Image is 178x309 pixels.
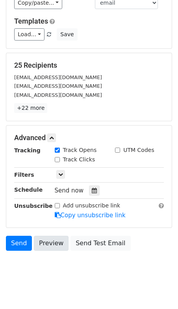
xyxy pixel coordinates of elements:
a: Preview [34,236,69,251]
label: Add unsubscribe link [63,202,121,210]
span: Send now [55,187,84,194]
a: Load... [14,28,44,41]
h5: Advanced [14,133,164,142]
strong: Filters [14,172,34,178]
strong: Tracking [14,147,41,154]
label: UTM Codes [123,146,154,154]
a: Send Test Email [70,236,130,251]
small: [EMAIL_ADDRESS][DOMAIN_NAME] [14,83,102,89]
label: Track Opens [63,146,97,154]
small: [EMAIL_ADDRESS][DOMAIN_NAME] [14,92,102,98]
strong: Unsubscribe [14,203,53,209]
small: [EMAIL_ADDRESS][DOMAIN_NAME] [14,74,102,80]
a: +22 more [14,103,47,113]
h5: 25 Recipients [14,61,164,70]
strong: Schedule [14,187,43,193]
iframe: Chat Widget [139,271,178,309]
a: Send [6,236,32,251]
a: Copy unsubscribe link [55,212,126,219]
button: Save [57,28,77,41]
label: Track Clicks [63,155,95,164]
a: Templates [14,17,48,25]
